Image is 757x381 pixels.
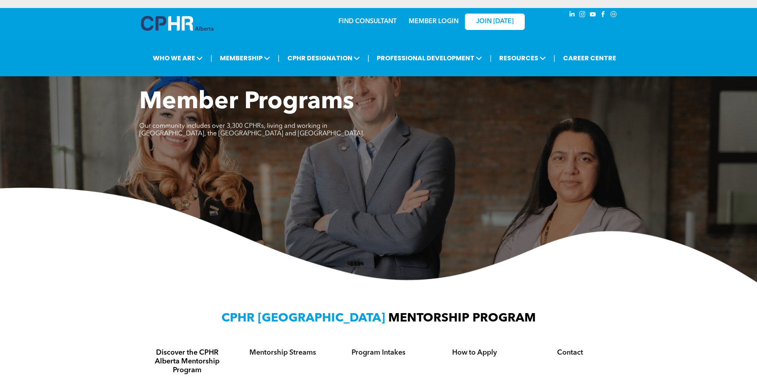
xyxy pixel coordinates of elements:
a: linkedin [568,10,577,21]
h4: How to Apply [434,348,515,357]
span: WHO WE ARE [150,51,205,65]
li: | [490,50,492,66]
span: CPHR [GEOGRAPHIC_DATA] [221,312,385,324]
span: Member Programs [139,90,354,114]
span: PROFESSIONAL DEVELOPMENT [374,51,484,65]
li: | [368,50,370,66]
a: facebook [599,10,608,21]
a: instagram [578,10,587,21]
img: A blue and white logo for cp alberta [141,16,213,31]
a: youtube [589,10,597,21]
span: MEMBERSHIP [217,51,273,65]
a: Social network [609,10,618,21]
a: FIND CONSULTANT [338,18,397,25]
a: MEMBER LOGIN [409,18,459,25]
li: | [553,50,555,66]
h4: Mentorship Streams [242,348,324,357]
h4: Contact [530,348,611,357]
a: CAREER CENTRE [561,51,619,65]
a: JOIN [DATE] [465,14,525,30]
h4: Discover the CPHR Alberta Mentorship Program [146,348,228,375]
span: MENTORSHIP PROGRAM [388,312,536,324]
li: | [278,50,280,66]
span: Our community includes over 3,300 CPHRs, living and working in [GEOGRAPHIC_DATA], the [GEOGRAPHIC... [139,123,364,137]
span: RESOURCES [497,51,548,65]
span: JOIN [DATE] [476,18,514,26]
h4: Program Intakes [338,348,419,357]
li: | [210,50,212,66]
span: CPHR DESIGNATION [285,51,362,65]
